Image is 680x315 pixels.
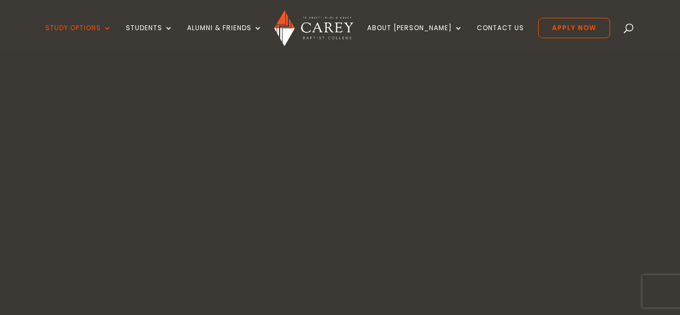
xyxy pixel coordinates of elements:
a: Contact Us [477,24,524,50]
a: Alumni & Friends [187,24,262,50]
a: Study Options [45,24,112,50]
a: Apply Now [538,18,610,38]
a: Students [126,24,173,50]
img: Carey Baptist College [274,10,353,46]
a: About [PERSON_NAME] [367,24,463,50]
